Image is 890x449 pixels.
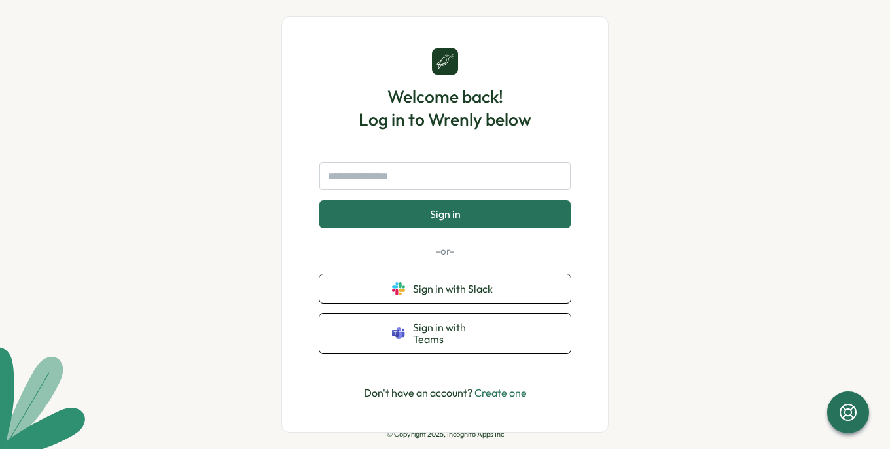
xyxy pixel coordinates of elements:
button: Sign in with Teams [319,314,571,353]
button: Sign in [319,200,571,228]
p: © Copyright 2025, Incognito Apps Inc [387,430,504,439]
span: Sign in [430,208,461,220]
h1: Welcome back! Log in to Wrenly below [359,85,531,131]
span: Sign in with Slack [413,283,498,295]
span: Sign in with Teams [413,321,498,346]
p: -or- [319,244,571,259]
p: Don't have an account? [364,385,527,401]
a: Create one [474,386,527,399]
button: Sign in with Slack [319,274,571,303]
